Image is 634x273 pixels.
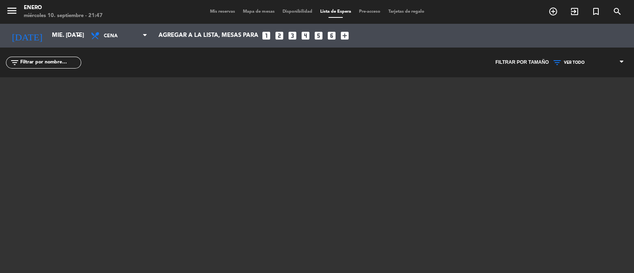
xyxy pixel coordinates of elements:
span: Pre-acceso [355,10,384,14]
i: [DATE] [6,27,48,44]
span: Mis reservas [206,10,239,14]
span: Tarjetas de regalo [384,10,428,14]
i: menu [6,5,18,17]
i: search [613,7,622,16]
span: Lista de Espera [316,10,355,14]
span: Cena [104,29,141,44]
i: add_circle_outline [548,7,558,16]
i: filter_list [10,58,19,67]
span: Agregar a la lista, mesas para [158,32,258,39]
i: looks_two [274,31,285,41]
span: Filtrar por tamaño [495,59,549,67]
div: miércoles 10. septiembre - 21:47 [24,12,103,20]
i: looks_5 [313,31,324,41]
i: turned_in_not [591,7,601,16]
i: looks_4 [300,31,311,41]
span: VER TODO [564,60,584,65]
i: looks_3 [287,31,298,41]
div: Enero [24,4,103,12]
i: arrow_drop_down [74,31,83,40]
i: exit_to_app [570,7,579,16]
span: Disponibilidad [279,10,316,14]
i: add_box [340,31,350,41]
button: menu [6,5,18,19]
input: Filtrar por nombre... [19,58,81,67]
i: looks_6 [327,31,337,41]
i: looks_one [261,31,271,41]
span: Mapa de mesas [239,10,279,14]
